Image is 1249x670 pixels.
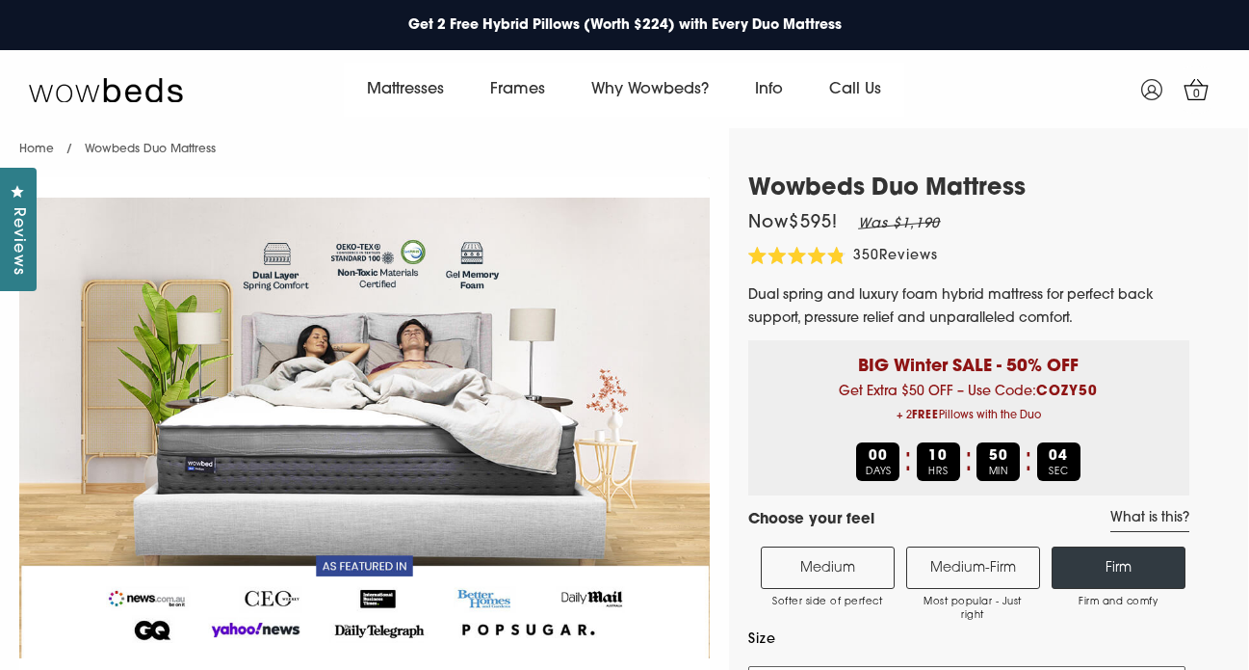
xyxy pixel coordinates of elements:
[748,215,839,232] span: Now $595 !
[853,249,879,263] span: 350
[66,144,72,155] span: /
[748,510,874,532] h4: Choose your feel
[399,6,851,45] a: Get 2 Free Hybrid Pillows (Worth $224) with Every Duo Mattress
[1037,442,1080,481] div: SEC
[467,63,568,117] a: Frames
[1062,597,1175,610] span: Firm and comfy
[748,628,1185,652] label: Size
[748,246,939,268] div: 350Reviews
[912,411,939,421] b: FREE
[771,597,884,610] span: Softer side of perfect
[1187,85,1207,104] span: 0
[856,442,899,481] div: DAYS
[1172,66,1220,114] a: 0
[5,207,30,276] span: Reviews
[732,63,806,117] a: Info
[763,340,1175,380] p: BIG Winter SALE - 50% OFF
[85,144,216,155] span: Wowbeds Duo Mattress
[1036,385,1098,399] b: COZY50
[858,217,941,231] em: Was $1,190
[1049,449,1068,464] b: 04
[763,385,1175,428] span: Get Extra $50 OFF – Use Code:
[344,63,467,117] a: Mattresses
[19,118,216,167] nav: breadcrumbs
[928,449,948,464] b: 10
[879,249,938,263] span: Reviews
[917,597,1029,624] span: Most popular - Just right
[1052,548,1185,590] label: Firm
[761,548,895,590] label: Medium
[748,288,1154,326] span: Dual spring and luxury foam hybrid mattress for perfect back support, pressure relief and unparal...
[1110,510,1189,532] a: What is this?
[748,175,1189,203] h1: Wowbeds Duo Mattress
[906,548,1040,590] label: Medium-Firm
[869,449,888,464] b: 00
[29,76,183,103] img: Wow Beds Logo
[763,404,1175,428] span: + 2 Pillows with the Duo
[976,442,1020,481] div: MIN
[989,449,1008,464] b: 50
[568,63,732,117] a: Why Wowbeds?
[917,442,960,481] div: HRS
[806,63,904,117] a: Call Us
[19,144,54,155] a: Home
